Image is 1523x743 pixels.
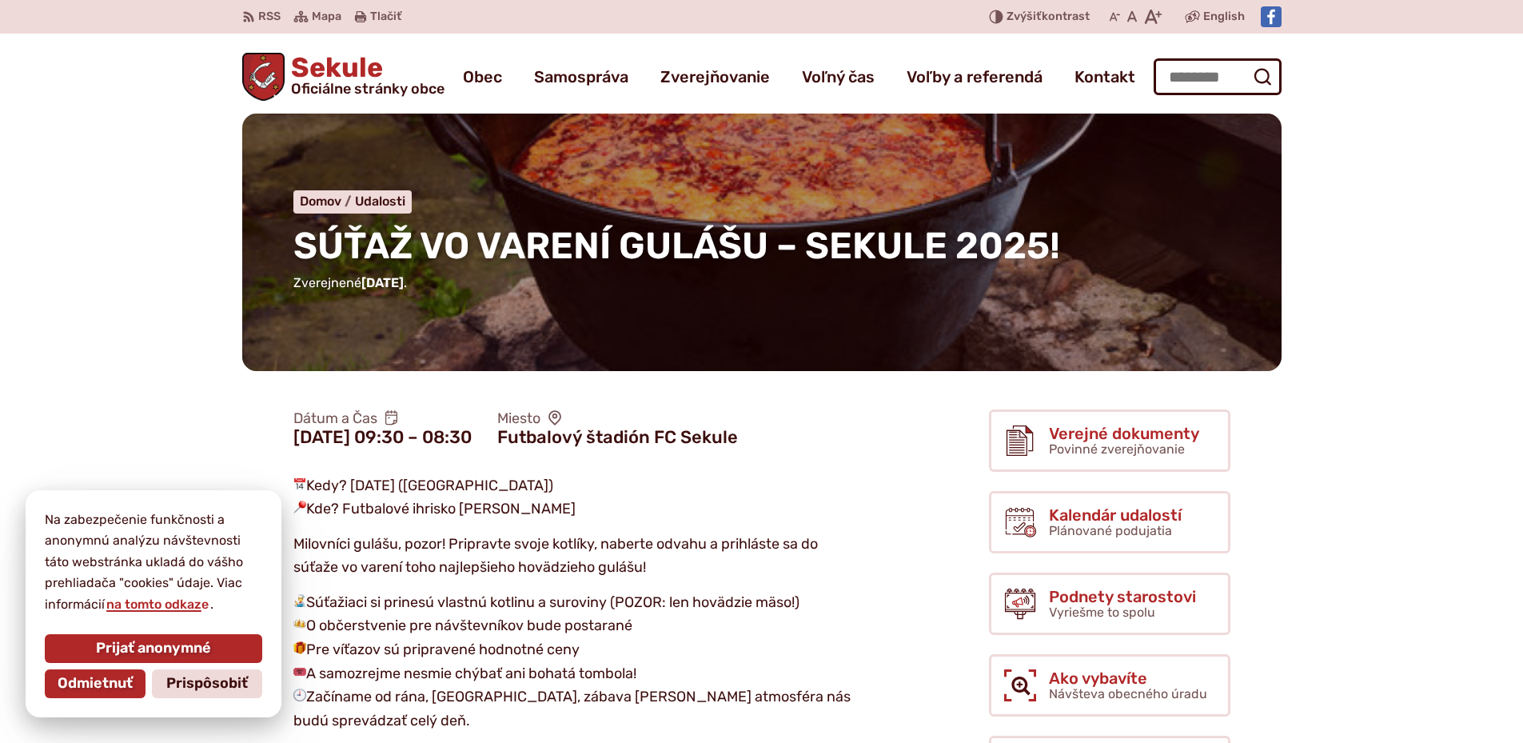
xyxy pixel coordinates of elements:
[370,10,401,24] span: Tlačiť
[293,594,306,607] img: 👨‍🍳
[1049,441,1185,457] span: Povinné zverejňovanie
[1074,54,1135,99] a: Kontakt
[96,640,211,657] span: Prijať anonymné
[300,194,355,209] a: Domov
[660,54,770,99] a: Zverejňovanie
[293,533,861,580] p: Milovníci gulášu, pozor! Pripravte svoje kotlíky, naberte odvahu a prihláste sa do súťaže vo vare...
[285,54,445,96] span: Sekule
[293,665,306,678] img: 🎟️
[1049,669,1207,687] span: Ako vybavíte
[258,7,281,26] span: RSS
[1049,506,1182,524] span: Kalendár udalostí
[45,669,146,698] button: Odmietnuť
[989,409,1230,472] a: Verejné dokumenty Povinné zverejňovanie
[497,427,738,448] figcaption: Futbalový štadión FC Sekule
[58,675,133,693] span: Odmietnuť
[293,477,306,490] img: 📅
[355,194,405,209] a: Udalosti
[242,53,285,101] img: Prejsť na domovskú stránku
[293,501,306,513] img: 📍
[1007,10,1090,24] span: kontrast
[291,82,445,96] span: Oficiálne stránky obce
[312,7,341,26] span: Mapa
[361,275,404,290] span: [DATE]
[293,591,861,733] p: Súťažiaci si prinesú vlastnú kotlinu a suroviny (POZOR: len hovädzie mäso!) O občerstvenie pre ná...
[152,669,262,698] button: Prispôsobiť
[1049,605,1155,620] span: Vyriešme to spolu
[1049,686,1207,701] span: Návšteva obecného úradu
[242,53,445,101] a: Logo Sekule, prejsť na domovskú stránku.
[1007,10,1042,23] span: Zvýšiť
[293,641,306,654] img: 🎁
[293,427,472,448] figcaption: [DATE] 09:30 – 08:30
[293,689,306,701] img: 🕘
[293,273,1230,294] p: Zverejnené .
[497,409,738,428] span: Miesto
[45,509,262,615] p: Na zabezpečenie funkčnosti a anonymnú analýzu návštevnosti táto webstránka ukladá do vášho prehli...
[989,654,1230,717] a: Ako vybavíte Návšteva obecného úradu
[1200,7,1248,26] a: English
[300,194,341,209] span: Domov
[293,224,1060,268] span: SÚŤAŽ VO VARENÍ GULÁŠU – SEKULE 2025!
[1203,7,1245,26] span: English
[1049,523,1172,538] span: Plánované podujatia
[989,573,1230,635] a: Podnety starostovi Vyriešme to spolu
[534,54,628,99] a: Samospráva
[293,409,472,428] span: Dátum a Čas
[907,54,1043,99] a: Voľby a referendá
[463,54,502,99] a: Obec
[105,597,210,612] a: na tomto odkaze
[1049,425,1199,442] span: Verejné dokumenty
[1261,6,1282,27] img: Prejsť na Facebook stránku
[802,54,875,99] a: Voľný čas
[293,474,861,521] p: Kedy? [DATE] ([GEOGRAPHIC_DATA]) Kde? Futbalové ihrisko [PERSON_NAME]
[166,675,248,693] span: Prispôsobiť
[293,617,306,630] img: 🍻
[989,491,1230,553] a: Kalendár udalostí Plánované podujatia
[1049,588,1196,605] span: Podnety starostovi
[45,634,262,663] button: Prijať anonymné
